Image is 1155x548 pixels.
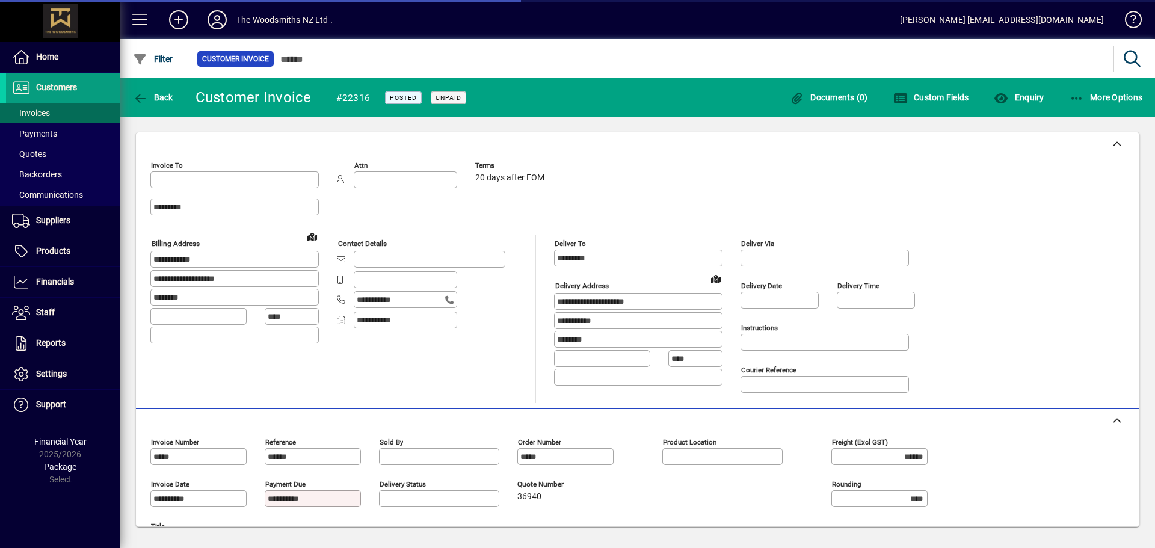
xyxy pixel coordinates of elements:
[741,366,796,374] mat-label: Courier Reference
[12,108,50,118] span: Invoices
[1067,87,1146,108] button: More Options
[130,87,176,108] button: Back
[893,93,969,102] span: Custom Fields
[151,161,183,170] mat-label: Invoice To
[36,82,77,92] span: Customers
[6,359,120,389] a: Settings
[198,9,236,31] button: Profile
[1070,93,1143,102] span: More Options
[36,246,70,256] span: Products
[380,480,426,488] mat-label: Delivery status
[790,93,868,102] span: Documents (0)
[12,149,46,159] span: Quotes
[6,298,120,328] a: Staff
[991,87,1047,108] button: Enquiry
[151,522,165,531] mat-label: Title
[159,9,198,31] button: Add
[151,480,189,488] mat-label: Invoice date
[265,480,306,488] mat-label: Payment due
[517,481,590,488] span: Quote number
[36,277,74,286] span: Financials
[336,88,371,108] div: #22316
[133,54,173,64] span: Filter
[837,282,879,290] mat-label: Delivery time
[6,267,120,297] a: Financials
[517,492,541,502] span: 36940
[354,161,368,170] mat-label: Attn
[6,42,120,72] a: Home
[832,480,861,488] mat-label: Rounding
[475,173,544,183] span: 20 days after EOM
[303,227,322,246] a: View on map
[265,438,296,446] mat-label: Reference
[663,438,716,446] mat-label: Product location
[34,437,87,446] span: Financial Year
[6,390,120,420] a: Support
[380,438,403,446] mat-label: Sold by
[900,10,1104,29] div: [PERSON_NAME] [EMAIL_ADDRESS][DOMAIN_NAME]
[6,185,120,205] a: Communications
[994,93,1044,102] span: Enquiry
[120,87,186,108] app-page-header-button: Back
[6,328,120,359] a: Reports
[832,438,888,446] mat-label: Freight (excl GST)
[44,462,76,472] span: Package
[890,87,972,108] button: Custom Fields
[436,94,461,102] span: Unpaid
[196,88,312,107] div: Customer Invoice
[12,170,62,179] span: Backorders
[390,94,417,102] span: Posted
[741,324,778,332] mat-label: Instructions
[130,48,176,70] button: Filter
[6,123,120,144] a: Payments
[36,52,58,61] span: Home
[36,215,70,225] span: Suppliers
[6,236,120,266] a: Products
[133,93,173,102] span: Back
[741,282,782,290] mat-label: Delivery date
[202,53,269,65] span: Customer Invoice
[36,399,66,409] span: Support
[36,338,66,348] span: Reports
[6,103,120,123] a: Invoices
[151,438,199,446] mat-label: Invoice number
[36,307,55,317] span: Staff
[1116,2,1140,42] a: Knowledge Base
[6,164,120,185] a: Backorders
[475,162,547,170] span: Terms
[787,87,871,108] button: Documents (0)
[518,438,561,446] mat-label: Order number
[12,129,57,138] span: Payments
[706,269,725,288] a: View on map
[555,239,586,248] mat-label: Deliver To
[236,10,333,29] div: The Woodsmiths NZ Ltd .
[6,144,120,164] a: Quotes
[36,369,67,378] span: Settings
[12,190,83,200] span: Communications
[741,239,774,248] mat-label: Deliver via
[6,206,120,236] a: Suppliers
